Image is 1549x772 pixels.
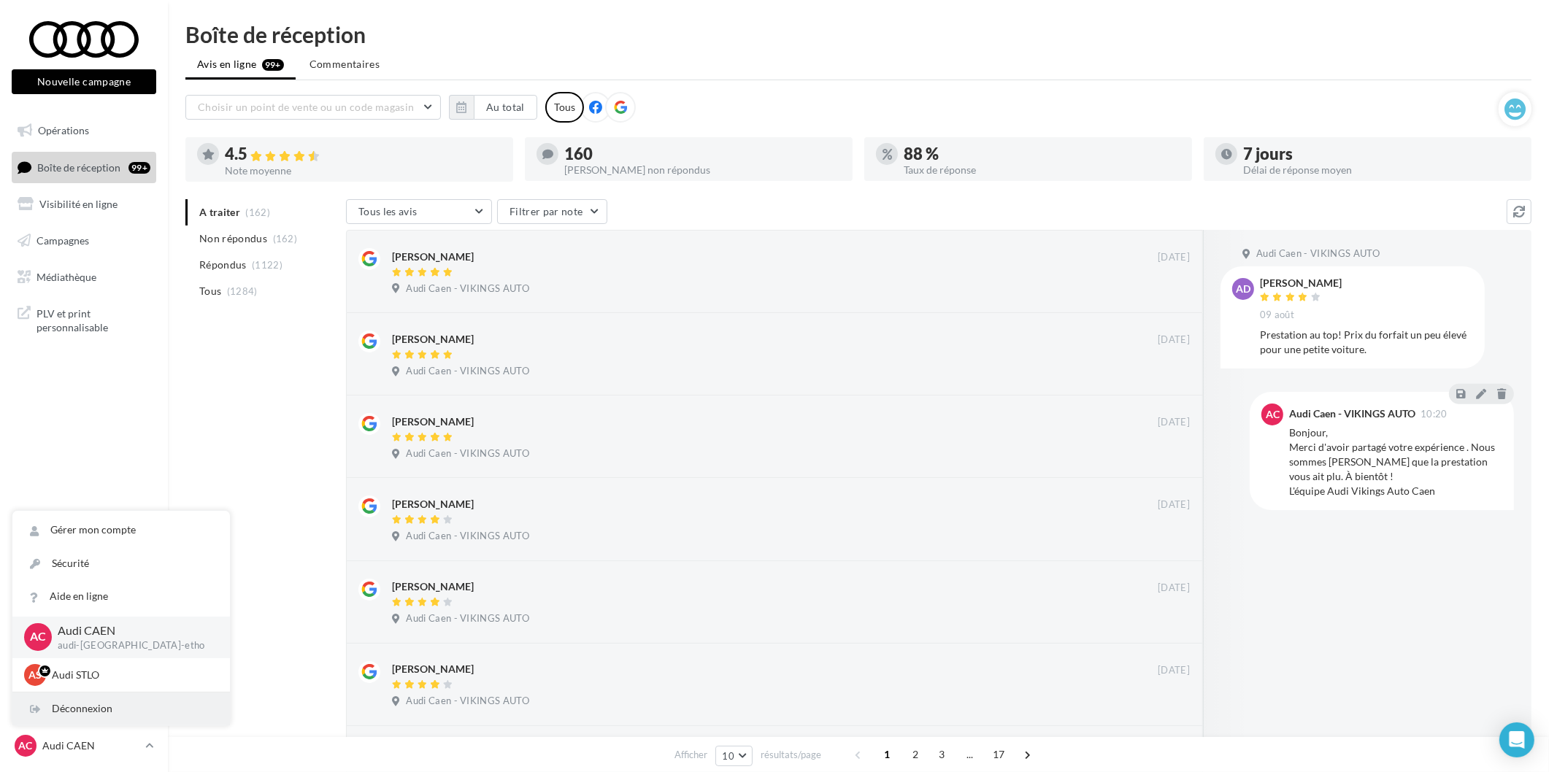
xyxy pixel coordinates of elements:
[9,225,159,256] a: Campagnes
[406,612,529,625] span: Audi Caen - VIKINGS AUTO
[674,748,707,762] span: Afficher
[346,199,492,224] button: Tous les avis
[1266,407,1280,422] span: AC
[37,161,120,173] span: Boîte de réception
[875,743,899,766] span: 1
[252,259,282,271] span: (1122)
[406,530,529,543] span: Audi Caen - VIKINGS AUTO
[474,95,537,120] button: Au total
[199,231,267,246] span: Non répondus
[310,57,380,72] span: Commentaires
[227,285,258,297] span: (1284)
[12,547,230,580] a: Sécurité
[564,146,841,162] div: 160
[36,270,96,282] span: Médiathèque
[722,750,734,762] span: 10
[1158,333,1190,347] span: [DATE]
[199,284,221,298] span: Tous
[1499,722,1534,757] div: Open Intercom Messenger
[198,101,414,113] span: Choisir un point de vente ou un code magasin
[564,165,841,175] div: [PERSON_NAME] non répondus
[185,23,1531,45] div: Boîte de réception
[9,262,159,293] a: Médiathèque
[449,95,537,120] button: Au total
[225,166,501,176] div: Note moyenne
[904,146,1180,162] div: 88 %
[1142,611,1191,631] button: Ignorer
[128,162,150,174] div: 99+
[12,514,230,547] a: Gérer mon compte
[42,738,139,753] p: Audi CAEN
[28,668,42,682] span: AS
[1158,251,1190,264] span: [DATE]
[36,234,89,247] span: Campagnes
[392,332,474,347] div: [PERSON_NAME]
[225,146,501,163] div: 4.5
[12,692,230,725] div: Déconnexion
[904,743,927,766] span: 2
[1260,278,1342,288] div: [PERSON_NAME]
[1260,328,1473,357] div: Prestation au top! Prix du forfait un peu élevé pour une petite voiture.
[904,165,1180,175] div: Taux de réponse
[12,580,230,613] a: Aide en ligne
[1289,409,1415,419] div: Audi Caen - VIKINGS AUTO
[392,662,474,676] div: [PERSON_NAME]
[958,743,982,766] span: ...
[39,198,118,210] span: Visibilité en ligne
[358,205,418,217] span: Tous les avis
[1260,309,1294,322] span: 09 août
[38,124,89,136] span: Opérations
[930,743,953,766] span: 3
[1158,498,1190,512] span: [DATE]
[9,298,159,341] a: PLV et print personnalisable
[58,622,207,639] p: Audi CAEN
[185,95,441,120] button: Choisir un point de vente ou un code magasin
[1256,247,1380,260] span: Audi Caen - VIKINGS AUTO
[406,695,529,708] span: Audi Caen - VIKINGS AUTO
[1243,146,1520,162] div: 7 jours
[1142,445,1191,466] button: Ignorer
[199,258,247,272] span: Répondus
[1289,425,1502,498] div: Bonjour, Merci d'avoir partagé votre expérience . Nous sommes [PERSON_NAME] que la prestation vou...
[761,748,821,762] span: résultats/page
[273,233,298,244] span: (162)
[52,668,212,682] p: Audi STLO
[12,732,156,760] a: AC Audi CAEN
[1243,165,1520,175] div: Délai de réponse moyen
[58,639,207,652] p: audi-[GEOGRAPHIC_DATA]-etho
[1158,664,1190,677] span: [DATE]
[1142,280,1191,301] button: Ignorer
[1158,582,1190,595] span: [DATE]
[9,152,159,183] a: Boîte de réception99+
[36,304,150,335] span: PLV et print personnalisable
[987,743,1011,766] span: 17
[406,282,529,296] span: Audi Caen - VIKINGS AUTO
[392,497,474,512] div: [PERSON_NAME]
[19,738,33,753] span: AC
[1158,416,1190,429] span: [DATE]
[392,414,474,429] div: [PERSON_NAME]
[406,365,529,378] span: Audi Caen - VIKINGS AUTO
[9,189,159,220] a: Visibilité en ligne
[392,579,474,594] div: [PERSON_NAME]
[12,69,156,94] button: Nouvelle campagne
[406,447,529,460] span: Audi Caen - VIKINGS AUTO
[1142,363,1191,383] button: Ignorer
[1421,409,1448,419] span: 10:20
[715,746,753,766] button: 10
[1142,528,1191,549] button: Ignorer
[497,199,607,224] button: Filtrer par note
[392,250,474,264] div: [PERSON_NAME]
[545,92,584,123] div: Tous
[1236,282,1250,296] span: AD
[1142,693,1191,714] button: Ignorer
[30,629,46,646] span: AC
[9,115,159,146] a: Opérations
